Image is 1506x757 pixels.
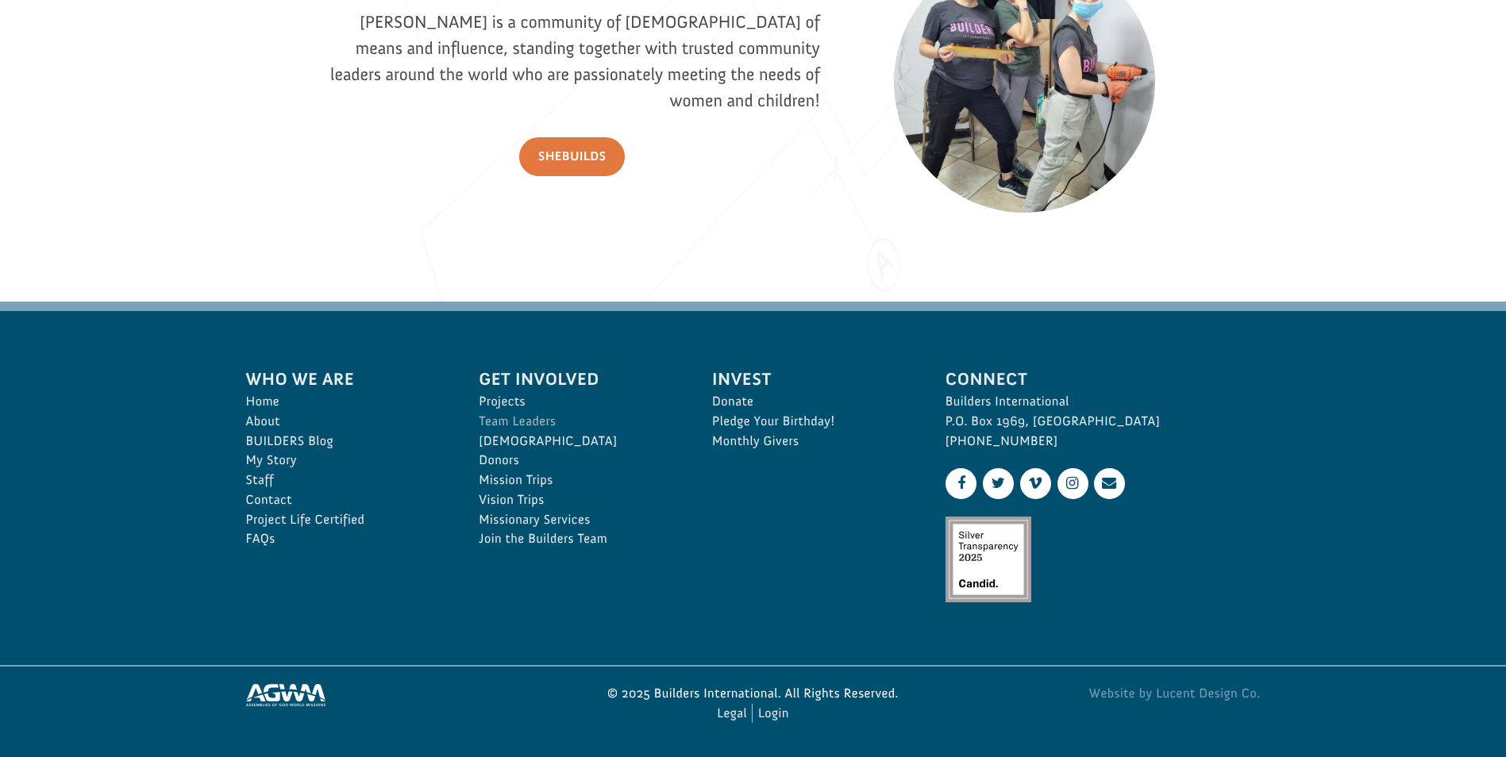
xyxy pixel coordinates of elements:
button: Donate [225,32,295,60]
strong: Builders International: Foundation [37,48,190,60]
span: Nixa , [GEOGRAPHIC_DATA] [43,63,158,75]
a: Facebook [946,468,976,499]
span: Invest [712,366,911,392]
a: Instagram [1057,468,1088,499]
a: Contact [246,490,445,510]
img: Silver Transparency Rating for 2025 by Candid [946,517,1031,602]
span: [PERSON_NAME] is a community of [DEMOGRAPHIC_DATA] of means and influence, standing together with... [330,11,820,111]
p: Builders International P.O. Box 1969, [GEOGRAPHIC_DATA] [PHONE_NUMBER] [946,392,1261,451]
p: © 2025 Builders International. All Rights Reserved. [587,684,919,704]
a: Mission Trips [479,471,677,490]
a: [DEMOGRAPHIC_DATA] [479,432,677,452]
a: About [246,412,445,432]
a: Monthly Givers [712,432,911,452]
a: Join the Builders Team [479,529,677,549]
a: Staff [246,471,445,490]
a: My Story [246,451,445,471]
a: Contact Us [1094,468,1125,499]
a: Donors [479,451,677,471]
a: Login [758,704,789,724]
a: Home [246,392,445,412]
a: SheBUILDS [519,137,626,176]
a: Project Life Certified [246,510,445,530]
span: Connect [946,366,1261,392]
a: Twitter [983,468,1014,499]
img: Assemblies of God World Missions [246,684,325,706]
span: Get Involved [479,366,677,392]
a: Donate [712,392,911,412]
img: emoji heart [29,33,41,46]
img: US.png [29,63,40,75]
a: Projects [479,392,677,412]
a: Team Leaders [479,412,677,432]
a: Vision Trips [479,490,677,510]
span: Who We Are [246,366,445,392]
a: Missionary Services [479,510,677,530]
a: Website by Lucent Design Co. [930,684,1261,704]
div: [PERSON_NAME] donated $100 [29,16,218,48]
a: Pledge Your Birthday! [712,412,911,432]
a: BUILDERS Blog [246,432,445,452]
a: Legal [717,704,747,724]
a: FAQs [246,529,445,549]
div: to [29,49,218,60]
a: Vimeo [1020,468,1051,499]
